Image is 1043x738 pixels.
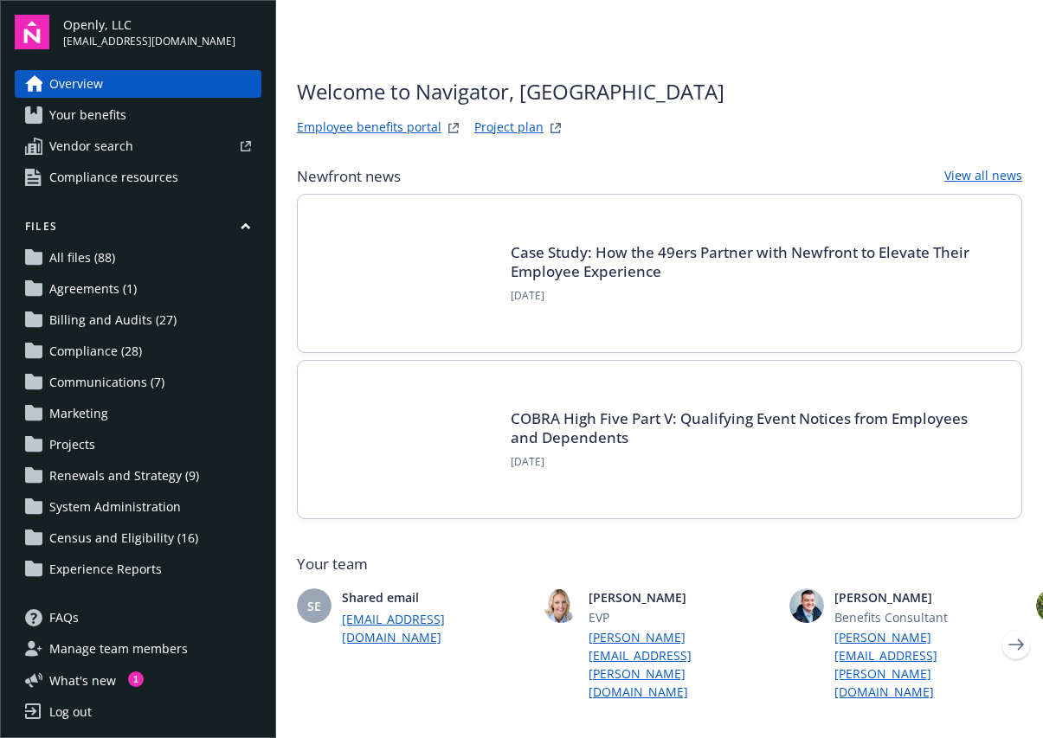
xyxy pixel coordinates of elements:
a: Billing and Audits (27) [15,306,261,334]
span: All files (88) [49,244,115,272]
a: System Administration [15,493,261,521]
a: All files (88) [15,244,261,272]
a: Renewals and Strategy (9) [15,462,261,490]
span: Compliance resources [49,164,178,191]
a: Census and Eligibility (16) [15,524,261,552]
span: FAQs [49,604,79,632]
a: Employee benefits portal [297,118,441,138]
span: Your benefits [49,101,126,129]
span: SE [307,597,321,615]
span: Experience Reports [49,555,162,583]
img: BLOG-Card Image - Compliance - COBRA High Five Pt 5 - 09-11-25.jpg [325,388,490,491]
a: Your benefits [15,101,261,129]
span: Marketing [49,400,108,427]
span: Welcome to Navigator , [GEOGRAPHIC_DATA] [297,76,724,107]
a: projectPlanWebsite [545,118,566,138]
button: Openly, LLC[EMAIL_ADDRESS][DOMAIN_NAME] [63,15,261,49]
span: System Administration [49,493,181,521]
span: [PERSON_NAME] [589,588,776,606]
a: Compliance resources [15,164,261,191]
span: Projects [49,431,95,459]
a: View all news [944,166,1022,187]
span: Overview [49,70,103,98]
div: 1 [128,671,144,687]
a: Manage team members [15,635,261,663]
a: Experience Reports [15,555,261,583]
img: navigator-logo.svg [15,15,49,49]
a: Vendor search [15,132,261,160]
a: Overview [15,70,261,98]
img: Card Image - INSIGHTS copy.png [325,222,490,324]
span: Manage team members [49,635,188,663]
img: photo [544,588,578,623]
span: [DATE] [511,288,973,304]
span: Newfront news [297,166,401,187]
span: [PERSON_NAME] [834,588,1022,606]
a: Projects [15,431,261,459]
a: Case Study: How the 49ers Partner with Newfront to Elevate Their Employee Experience [511,242,969,281]
a: Agreements (1) [15,275,261,303]
a: Compliance (28) [15,337,261,365]
button: Files [15,219,261,241]
a: FAQs [15,604,261,632]
span: Your team [297,554,1022,574]
a: [PERSON_NAME][EMAIL_ADDRESS][PERSON_NAME][DOMAIN_NAME] [834,628,1022,701]
a: Project plan [474,118,544,138]
a: Next [1002,631,1030,658]
button: What's new1 [15,671,144,690]
span: Census and Eligibility (16) [49,524,198,552]
a: [EMAIL_ADDRESS][DOMAIN_NAME] [342,610,530,646]
span: Renewals and Strategy (9) [49,462,199,490]
a: Marketing [15,400,261,427]
span: Vendor search [49,132,133,160]
span: Benefits Consultant [834,608,1022,626]
a: striveWebsite [443,118,464,138]
img: photo [789,588,824,623]
span: What ' s new [49,671,116,690]
div: Log out [49,698,92,726]
span: Shared email [342,588,530,606]
span: [EMAIL_ADDRESS][DOMAIN_NAME] [63,34,235,49]
a: [PERSON_NAME][EMAIL_ADDRESS][PERSON_NAME][DOMAIN_NAME] [589,628,776,701]
span: Billing and Audits (27) [49,306,177,334]
span: [DATE] [511,454,973,470]
span: Compliance (28) [49,337,142,365]
span: EVP [589,608,776,626]
span: Communications (7) [49,369,164,396]
a: Communications (7) [15,369,261,396]
span: Openly, LLC [63,16,235,34]
span: Agreements (1) [49,275,137,303]
a: COBRA High Five Part V: Qualifying Event Notices from Employees and Dependents [511,408,968,447]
